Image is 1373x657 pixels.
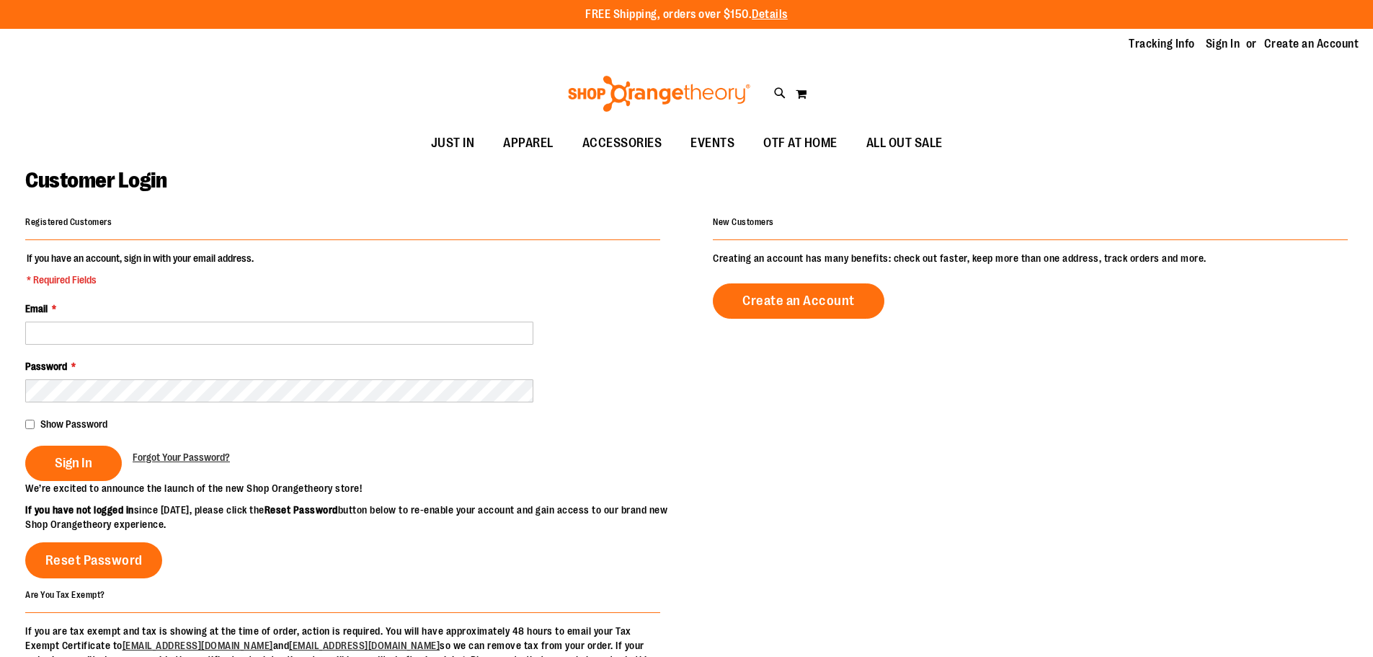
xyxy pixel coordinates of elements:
[25,481,687,495] p: We’re excited to announce the launch of the new Shop Orangetheory store!
[133,451,230,463] span: Forgot Your Password?
[1129,36,1195,52] a: Tracking Info
[742,293,855,309] span: Create an Account
[133,450,230,464] a: Forgot Your Password?
[265,504,338,516] strong: Reset Password
[763,127,837,159] span: OTF AT HOME
[25,303,48,314] span: Email
[25,446,122,481] button: Sign In
[25,251,255,287] legend: If you have an account, sign in with your email address.
[25,217,112,227] strong: Registered Customers
[566,76,752,112] img: Shop Orangetheory
[503,127,554,159] span: APPAREL
[25,168,166,193] span: Customer Login
[27,273,254,287] span: * Required Fields
[713,251,1348,265] p: Creating an account has many benefits: check out faster, keep more than one address, track orders...
[713,283,884,319] a: Create an Account
[866,127,943,159] span: ALL OUT SALE
[289,640,440,651] a: [EMAIL_ADDRESS][DOMAIN_NAME]
[25,503,687,532] p: since [DATE], please click the button below to re-enable your account and gain access to our bran...
[582,127,662,159] span: ACCESSORIES
[25,542,162,578] a: Reset Password
[1264,36,1359,52] a: Create an Account
[1206,36,1240,52] a: Sign In
[752,8,788,21] a: Details
[431,127,475,159] span: JUST IN
[55,455,92,471] span: Sign In
[25,504,134,516] strong: If you have not logged in
[713,217,774,227] strong: New Customers
[45,552,143,568] span: Reset Password
[123,640,273,651] a: [EMAIL_ADDRESS][DOMAIN_NAME]
[690,127,734,159] span: EVENTS
[40,418,107,430] span: Show Password
[25,589,105,599] strong: Are You Tax Exempt?
[585,6,788,23] p: FREE Shipping, orders over $150.
[25,361,67,372] span: Password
